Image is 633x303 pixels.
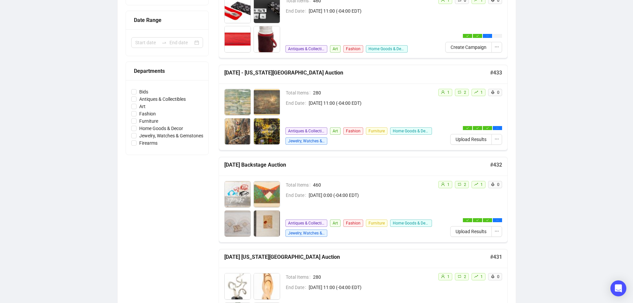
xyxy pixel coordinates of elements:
span: rocket [491,274,495,278]
span: retweet [458,182,462,186]
span: ellipsis [486,35,489,37]
span: user [441,182,445,186]
a: [DATE] - [US_STATE][GEOGRAPHIC_DATA] Auction#433Total Items280End Date[DATE] 11:00 (-04:00 EDT)An... [219,65,508,150]
img: 2_1.jpg [254,181,280,207]
span: rocket [491,90,495,94]
a: [DATE] Backstage Auction#432Total Items460End Date[DATE] 0:00 (-04:00 EDT)Antiques & Collectibles... [219,157,508,242]
span: user [441,274,445,278]
h5: # 432 [490,161,502,169]
span: Total Items [286,89,313,96]
div: Departments [134,67,200,75]
span: 0 [497,274,499,279]
span: Create Campaign [451,44,486,51]
span: [DATE] 11:00 (-04:00 EDT) [309,99,433,107]
img: 2_1.jpg [254,89,280,115]
span: rise [474,182,478,186]
span: End Date [286,99,309,107]
span: Fashion [343,220,363,227]
span: user [441,90,445,94]
span: ellipsis [496,127,499,129]
span: 460 [313,181,433,189]
span: 280 [313,273,433,281]
span: Total Items [286,181,313,189]
img: 3_1.jpg [225,26,251,52]
span: Fashion [343,45,363,53]
span: check [476,127,479,129]
span: swap-right [161,40,167,45]
span: Furniture [137,117,161,125]
span: to [161,40,167,45]
span: 1 [480,274,483,279]
span: Antiques & Collectibles [137,95,188,103]
span: Antiques & Collectibles [285,127,327,135]
span: 280 [313,89,433,96]
img: 4_1.jpg [254,118,280,144]
h5: # 433 [490,69,502,77]
span: ellipsis [496,219,499,222]
span: check [466,127,469,129]
span: [DATE] 0:00 (-04:00 EDT) [309,192,433,199]
span: 0 [497,90,499,95]
span: [DATE] 11:00 (-04:00 EDT) [309,7,433,15]
span: End Date [286,7,309,15]
span: 1 [447,274,450,279]
span: rise [474,90,478,94]
button: Create Campaign [445,42,492,53]
img: 2_1.jpg [254,273,280,299]
span: rocket [491,182,495,186]
h5: [DATE] [US_STATE][GEOGRAPHIC_DATA] Auction [224,253,490,261]
span: check [466,35,469,37]
span: Firearms [137,139,160,147]
span: check [476,35,479,37]
input: End date [169,39,193,46]
span: Home Goods & Decor [390,220,432,227]
span: ellipsis [494,137,499,141]
span: 1 [447,90,450,95]
span: Total Items [286,273,313,281]
button: Upload Results [450,134,492,145]
span: Upload Results [456,136,486,143]
img: 4_1.jpg [254,211,280,236]
h5: [DATE] Backstage Auction [224,161,490,169]
img: 4_1.jpg [254,26,280,52]
span: Jewelry, Watches & Gemstones [137,132,206,139]
span: Bids [137,88,151,95]
span: [DATE] 11:00 (-04:00 EDT) [309,284,433,291]
span: retweet [458,274,462,278]
h5: [DATE] - [US_STATE][GEOGRAPHIC_DATA] Auction [224,69,490,77]
span: Upload Results [456,228,486,235]
span: 2 [464,182,466,187]
span: End Date [286,192,309,199]
span: Art [330,127,341,135]
span: 1 [447,182,450,187]
span: ellipsis [494,229,499,233]
span: Art [330,45,341,53]
span: Furniture [366,220,387,227]
span: Home Goods & Decor [137,125,186,132]
h5: # 431 [490,253,502,261]
span: Fashion [343,127,363,135]
span: 0 [497,182,499,187]
span: Fashion [137,110,158,117]
span: 2 [464,274,466,279]
span: Jewelry, Watches & Gemstones [285,229,327,237]
span: Home Goods & Decor [390,127,432,135]
div: Open Intercom Messenger [610,280,626,296]
span: check [486,127,489,129]
span: Art [137,103,148,110]
span: rise [474,274,478,278]
button: Upload Results [450,226,492,237]
img: 1_1.jpg [225,273,251,299]
span: check [486,219,489,222]
span: Furniture [366,127,387,135]
img: 1_1.jpg [225,181,251,207]
input: Start date [135,39,159,46]
span: ellipsis [494,45,499,49]
span: End Date [286,284,309,291]
span: check [476,219,479,222]
img: 3_1.jpg [225,211,251,236]
span: 1 [480,90,483,95]
img: 3_1.jpg [225,118,251,144]
span: Antiques & Collectibles [285,45,327,53]
div: Date Range [134,16,200,24]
